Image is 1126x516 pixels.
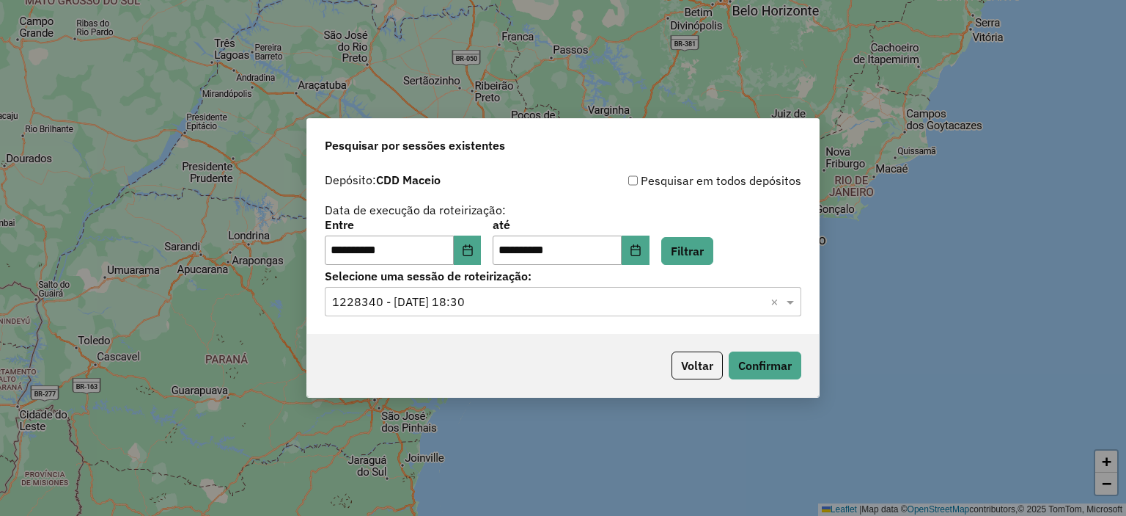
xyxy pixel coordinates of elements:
[325,171,441,189] label: Depósito:
[661,237,713,265] button: Filtrar
[325,267,801,285] label: Selecione uma sessão de roteirização:
[622,236,650,265] button: Choose Date
[325,216,481,233] label: Entre
[325,201,506,219] label: Data de execução da roteirização:
[729,352,801,379] button: Confirmar
[454,236,482,265] button: Choose Date
[770,293,783,310] span: Clear all
[563,172,801,189] div: Pesquisar em todos depósitos
[325,137,505,154] span: Pesquisar por sessões existentes
[376,172,441,187] strong: CDD Maceio
[671,352,723,379] button: Voltar
[493,216,649,233] label: até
